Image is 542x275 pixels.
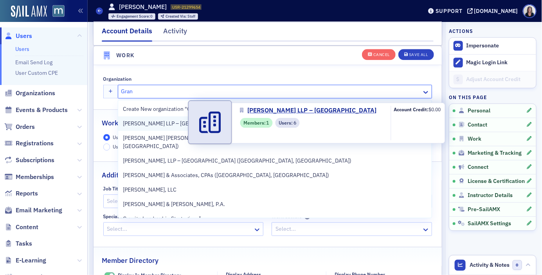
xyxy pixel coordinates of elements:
[16,239,32,248] span: Tasks
[468,136,481,143] span: Work
[117,14,153,19] div: 0
[4,156,54,165] a: Subscriptions
[113,143,164,150] span: Use a Different Address
[16,106,68,114] span: Events & Products
[513,260,522,270] span: 0
[117,14,151,19] span: Engagement Score :
[108,13,156,20] div: Engagement Score: 0
[449,54,536,71] button: Magic Login Link
[468,220,511,227] span: SailAMX Settings
[116,51,135,60] h4: Work
[16,256,46,265] span: E-Learning
[52,5,65,17] img: SailAMX
[467,8,521,14] button: [DOMAIN_NAME]
[119,3,167,11] h1: [PERSON_NAME]
[15,45,29,52] a: Users
[468,206,500,213] span: Pre-SailAMX
[362,49,396,60] button: Cancel
[449,94,537,101] h4: On this page
[16,223,38,232] span: Content
[275,118,299,128] div: Users: 6
[394,106,429,112] b: Account Credit:
[470,261,510,269] span: Activity & Notes
[16,189,38,198] span: Reports
[102,118,146,128] h2: Work Address
[15,69,58,76] a: User Custom CPE
[4,189,38,198] a: Reports
[113,134,169,140] span: Use Organization Address
[4,123,35,131] a: Orders
[468,178,525,185] span: License & Certification
[4,89,55,98] a: Organizations
[523,4,537,18] span: Profile
[103,213,163,219] div: Specializations & Interests
[166,14,195,19] div: Staff
[240,106,382,115] a: [PERSON_NAME] LLP – [GEOGRAPHIC_DATA]
[16,123,35,131] span: Orders
[123,171,329,179] span: Berkman-Zagranichny & Associates, CPAs (Owings Mills, MD)
[468,164,488,171] span: Connect
[163,26,187,40] div: Activity
[103,143,110,150] input: Use a Different Address
[4,239,32,248] a: Tasks
[4,256,46,265] a: E-Learning
[243,119,266,126] span: Members :
[449,27,473,34] h4: Actions
[4,223,38,232] a: Content
[123,200,225,208] span: Granger & Magee, P.A.
[436,7,463,14] div: Support
[103,76,132,82] div: Organization
[466,59,532,66] div: Magic Login Link
[15,59,52,66] a: Email Send Log
[102,255,158,266] h2: Member Directory
[16,89,55,98] span: Organizations
[123,134,427,150] span: Grandizio Wilkins Little & Matthews (Hunt Valley, MD)
[468,121,487,128] span: Contact
[158,13,198,20] div: Created Via: Staff
[11,5,47,18] img: SailAMX
[468,150,522,157] span: Marketing & Tracking
[466,42,499,49] button: Impersonate
[398,49,434,60] button: Save All
[466,76,532,83] div: Adjust Account Credit
[4,106,68,114] a: Events & Products
[102,26,152,42] div: Account Details
[16,139,54,148] span: Registrations
[16,156,54,165] span: Subscriptions
[4,173,54,181] a: Memberships
[123,215,209,223] span: Granite Leadership Strategies, Inc.
[16,206,62,215] span: Email Marketing
[16,173,54,181] span: Memberships
[449,71,536,88] a: Adjust Account Credit
[172,4,200,10] span: USR-21299654
[429,106,441,112] span: $0.00
[47,5,65,18] a: View Homepage
[468,107,490,114] span: Personal
[4,139,54,148] a: Registrations
[373,53,390,57] div: Cancel
[16,32,32,40] span: Users
[103,134,110,141] input: Use Organization Address
[279,119,294,126] span: Users :
[123,157,351,165] span: Grant Thornton, LLP – Baltimore (Towson, MD)
[123,119,234,128] span: Grant Thornton LLP – DC
[166,14,187,19] span: Created Via :
[248,106,377,115] span: [PERSON_NAME] LLP – [GEOGRAPHIC_DATA]
[474,7,518,14] div: [DOMAIN_NAME]
[103,186,123,192] div: Job Title
[102,170,158,180] h2: Additional Details
[4,206,62,215] a: Email Marketing
[4,32,32,40] a: Users
[123,105,201,113] span: Create New organization "Gran"
[468,192,513,199] span: Instructor Details
[409,53,428,57] div: Save All
[123,186,194,194] span: Mark D. Grant, LLC
[240,118,272,128] div: Members: 1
